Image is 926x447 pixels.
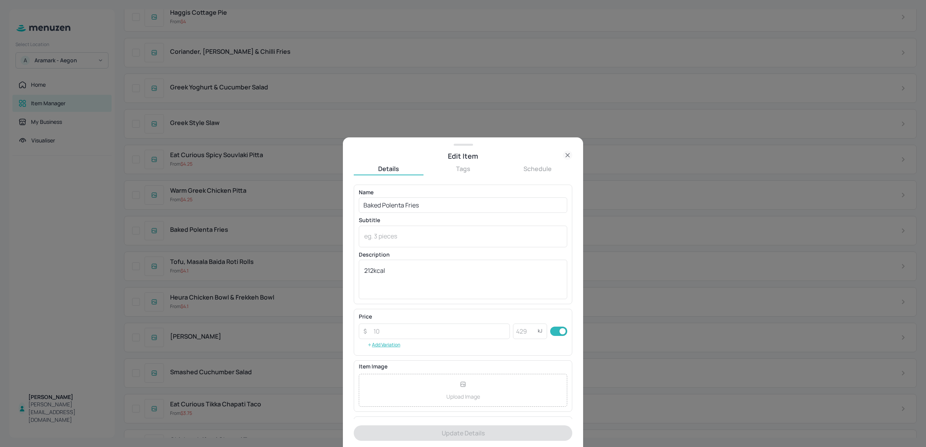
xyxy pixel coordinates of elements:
[359,197,567,213] input: eg. Chicken Teriyaki Sushi Roll
[359,364,567,369] p: Item Image
[354,164,423,173] button: Details
[369,324,510,339] input: 10
[354,151,572,161] div: Edit Item
[538,328,542,334] p: kJ
[359,218,567,223] p: Subtitle
[359,190,567,195] p: Name
[428,164,498,173] button: Tags
[513,324,538,339] input: 429
[364,266,562,293] textarea: 212kcal
[359,314,372,319] p: Price
[359,339,409,351] button: Add Variation
[503,164,572,173] button: Schedule
[446,392,480,401] p: Upload Image
[359,252,567,257] p: Description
